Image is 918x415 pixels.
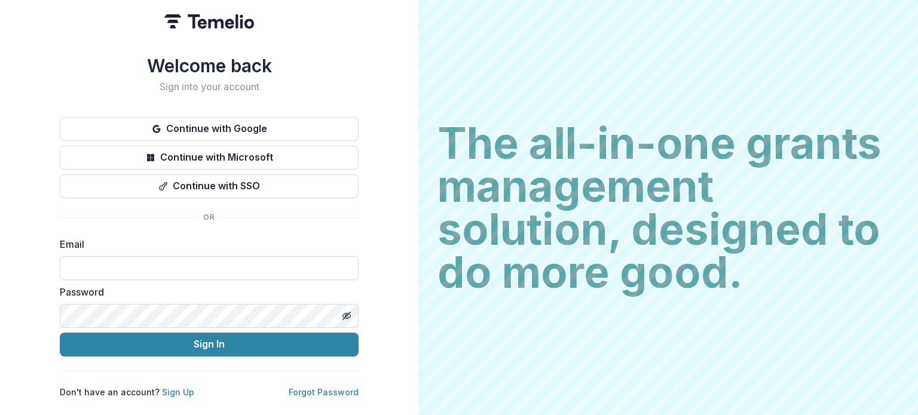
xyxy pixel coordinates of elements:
[337,306,356,325] button: Toggle password visibility
[60,174,359,198] button: Continue with SSO
[164,14,254,29] img: Temelio
[60,55,359,76] h1: Welcome back
[289,387,359,397] a: Forgot Password
[60,146,359,170] button: Continue with Microsoft
[60,237,351,251] label: Email
[162,387,194,397] a: Sign Up
[60,386,194,398] p: Don't have an account?
[60,285,351,299] label: Password
[60,81,359,93] h2: Sign into your account
[60,117,359,141] button: Continue with Google
[60,333,359,356] button: Sign In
